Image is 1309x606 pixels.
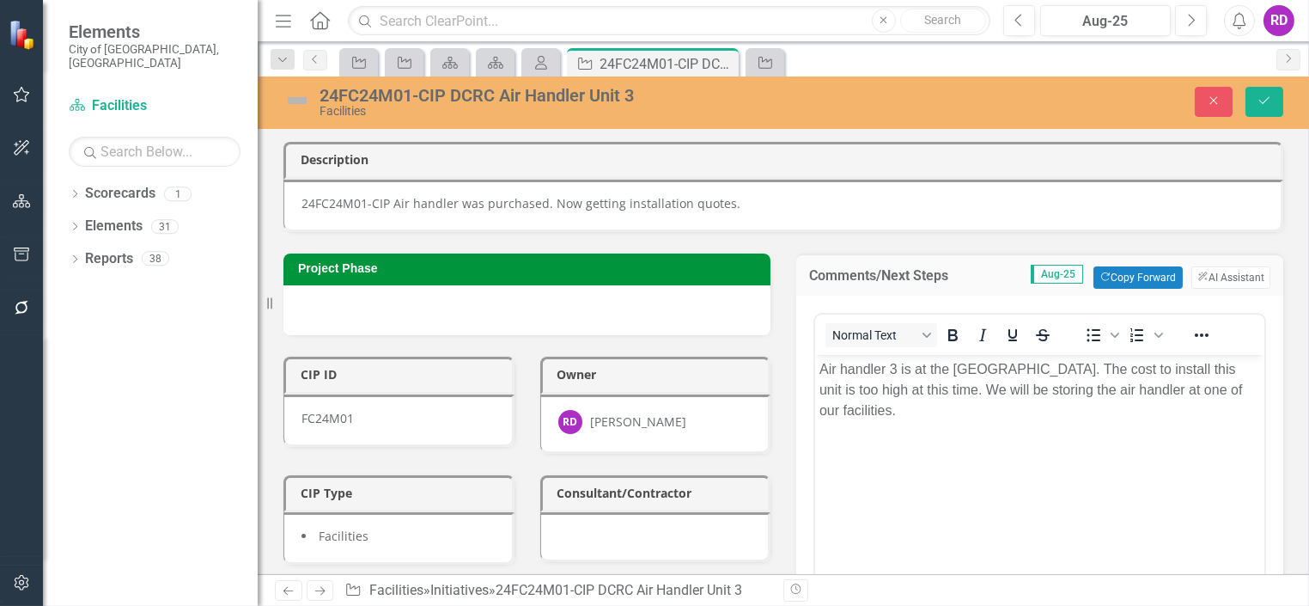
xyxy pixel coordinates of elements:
div: 31 [151,219,179,234]
h3: Comments/Next Steps [809,268,978,284]
span: FC24M01 [301,410,354,426]
h3: Owner [557,368,760,381]
div: » » [344,581,770,601]
h3: CIP ID [301,368,503,381]
h3: CIP Type [301,487,503,499]
button: Italic [968,323,997,347]
small: City of [GEOGRAPHIC_DATA], [GEOGRAPHIC_DATA] [69,42,240,70]
a: Facilities [369,582,423,598]
div: Facilities [320,105,837,118]
span: Normal Text [832,328,916,342]
a: Scorecards [85,184,155,204]
button: Bold [938,323,967,347]
div: 1 [164,187,192,201]
h3: Consultant/Contractor [557,487,760,499]
div: 24FC24M01-CIP DCRC Air Handler Unit 3 [496,582,742,598]
span: Search [924,13,961,27]
span: Elements [69,21,240,42]
div: Aug-25 [1046,11,1165,32]
h3: Project Phase [298,262,762,275]
button: Block Normal Text [825,323,937,347]
button: Underline [998,323,1027,347]
h3: Description [301,153,1272,166]
span: Facilities [319,528,368,544]
button: AI Assistant [1191,266,1270,289]
button: Search [900,9,986,33]
a: Reports [85,249,133,269]
div: [PERSON_NAME] [591,413,687,431]
div: RD [558,410,582,434]
p: 24FC24M01-CIP Air handler was purchased. Now getting installation quotes. [301,195,1263,212]
a: Facilities [69,96,240,116]
img: Not Defined [283,87,311,114]
div: 24FC24M01-CIP DCRC Air Handler Unit 3 [320,86,837,105]
button: Copy Forward [1093,266,1182,289]
button: Strikethrough [1028,323,1057,347]
a: Initiatives [430,582,489,598]
input: Search Below... [69,137,240,167]
button: Aug-25 [1040,5,1171,36]
div: Bullet list [1079,323,1122,347]
img: ClearPoint Strategy [9,20,39,50]
div: 24FC24M01-CIP DCRC Air Handler Unit 3 [600,53,734,75]
input: Search ClearPoint... [348,6,990,36]
button: Reveal or hide additional toolbar items [1187,323,1216,347]
a: Elements [85,217,143,236]
button: RD [1263,5,1294,36]
div: Numbered list [1123,323,1166,347]
span: Aug-25 [1031,265,1083,284]
div: 38 [142,252,169,266]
